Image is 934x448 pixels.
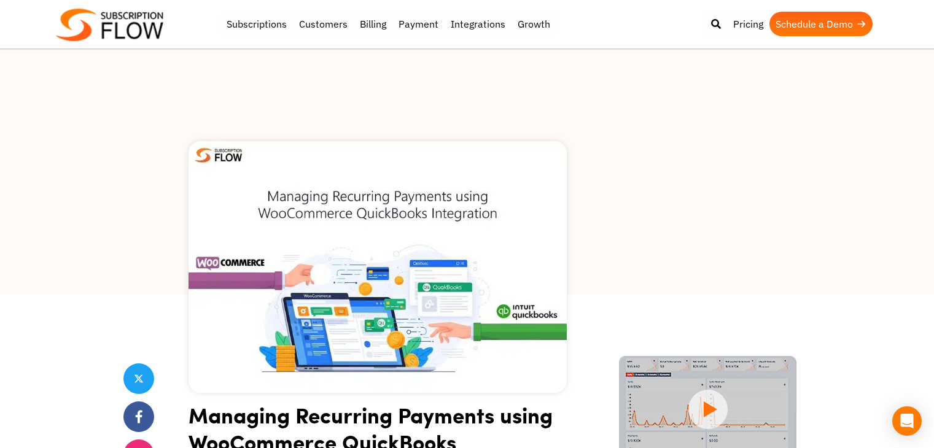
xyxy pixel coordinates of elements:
[892,406,922,436] div: Open Intercom Messenger
[769,12,873,36] a: Schedule a Demo
[512,12,556,36] a: Growth
[392,12,445,36] a: Payment
[354,12,392,36] a: Billing
[220,12,293,36] a: Subscriptions
[727,12,769,36] a: Pricing
[189,141,567,393] img: Recurring Payments using WooCommerce QuickBooks Integration
[56,9,163,41] img: Subscriptionflow
[293,12,354,36] a: Customers
[445,12,512,36] a: Integrations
